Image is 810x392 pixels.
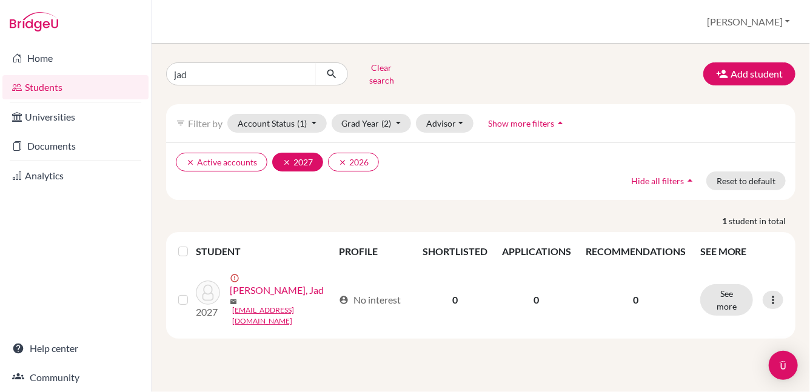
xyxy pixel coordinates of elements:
p: 0 [586,293,686,307]
i: arrow_drop_up [684,174,696,187]
span: (1) [297,118,307,128]
img: Yassin, Jad [196,281,220,305]
a: Home [2,46,149,70]
img: Bridge-U [10,12,58,32]
span: Show more filters [489,118,555,128]
td: 0 [415,266,495,334]
strong: 1 [722,214,729,227]
td: 0 [495,266,578,334]
span: mail [230,298,237,305]
th: RECOMMENDATIONS [578,237,693,266]
a: [EMAIL_ADDRESS][DOMAIN_NAME] [232,305,334,327]
button: clear2026 [328,153,379,171]
span: (2) [382,118,392,128]
p: 2027 [196,305,220,319]
button: Reset to default [706,171,786,190]
span: student in total [729,214,795,227]
button: Account Status(1) [227,114,327,133]
button: [PERSON_NAME] [701,10,795,33]
i: filter_list [176,118,186,128]
input: Find student by name... [166,62,316,85]
button: See more [700,284,753,316]
i: arrow_drop_up [555,117,567,129]
a: [PERSON_NAME], Jad [230,283,324,297]
button: Show more filtersarrow_drop_up [478,114,577,133]
span: Hide all filters [631,176,684,186]
span: Filter by [188,118,223,129]
th: PROFILE [332,237,415,266]
i: clear [338,158,347,167]
button: Grad Year(2) [332,114,412,133]
th: STUDENT [196,237,332,266]
button: Clear search [348,58,415,90]
a: Analytics [2,164,149,188]
a: Universities [2,105,149,129]
a: Students [2,75,149,99]
i: clear [283,158,291,167]
i: clear [186,158,195,167]
a: Community [2,365,149,390]
button: Hide all filtersarrow_drop_up [621,171,706,190]
button: Advisor [416,114,474,133]
th: APPLICATIONS [495,237,578,266]
span: error_outline [230,273,242,283]
th: SHORTLISTED [415,237,495,266]
button: clearActive accounts [176,153,267,171]
div: Open Intercom Messenger [769,351,798,380]
a: Documents [2,134,149,158]
a: Help center [2,336,149,360]
div: No interest [339,293,401,307]
button: Add student [703,62,795,85]
span: account_circle [339,295,349,305]
button: clear2027 [272,153,323,171]
th: SEE MORE [693,237,791,266]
